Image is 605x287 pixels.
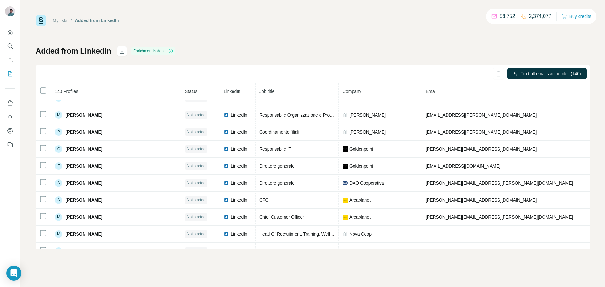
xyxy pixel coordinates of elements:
div: M [55,213,62,221]
img: company-logo [343,181,348,186]
button: Search [5,40,15,52]
span: Head Of Recruitment, Training, Welfare & Wellbeing [259,232,361,237]
div: A [55,179,62,187]
p: 58,752 [500,13,515,20]
span: Presidente CDA [259,249,291,254]
img: company-logo [343,215,348,220]
img: LinkedIn logo [224,164,229,169]
span: [PERSON_NAME] [66,163,102,169]
span: [PERSON_NAME] [66,214,102,220]
p: 2,374,077 [529,13,551,20]
button: Use Surfe on LinkedIn [5,97,15,109]
img: Avatar [5,6,15,16]
span: Not started [187,163,205,169]
div: A [55,196,62,204]
span: [PERSON_NAME] [66,112,102,118]
img: LinkedIn logo [224,198,229,203]
span: LinkedIn [231,112,247,118]
span: Not started [187,197,205,203]
span: [EMAIL_ADDRESS][PERSON_NAME][DOMAIN_NAME] [426,112,537,118]
span: Direttore generale [259,164,295,169]
span: Nova Coop [349,231,372,237]
span: LinkedIn [224,89,240,94]
span: LinkedIn [231,231,247,237]
span: [PERSON_NAME] [66,146,102,152]
span: Chief Customer Officer [259,215,304,220]
div: Open Intercom Messenger [6,266,21,281]
span: Coordinamento filiali [259,129,299,135]
div: F [55,162,62,170]
span: [PERSON_NAME] [66,197,102,203]
span: [PERSON_NAME] [66,231,102,237]
span: [PERSON_NAME] [66,248,102,254]
div: M [55,111,62,119]
span: [PERSON_NAME] [349,112,386,118]
span: LinkedIn [231,163,247,169]
div: M [55,247,62,255]
button: Enrich CSV [5,54,15,66]
span: Job title [259,89,274,94]
span: Status [185,89,198,94]
span: LinkedIn [231,129,247,135]
span: [PERSON_NAME][EMAIL_ADDRESS][PERSON_NAME][DOMAIN_NAME] [426,215,573,220]
span: 140 Profiles [55,89,78,94]
span: Email [426,89,437,94]
div: Enrichment is done [131,47,175,55]
span: Not started [187,129,205,135]
img: LinkedIn logo [224,146,229,152]
span: LinkedIn [231,214,247,220]
img: LinkedIn logo [224,215,229,220]
span: [PERSON_NAME] [349,129,386,135]
span: Arcaplanet [349,197,371,203]
img: company-logo [343,146,348,152]
div: C [55,145,62,153]
span: Not started [187,180,205,186]
button: Quick start [5,26,15,38]
img: LinkedIn logo [224,112,229,118]
span: [EMAIL_ADDRESS][PERSON_NAME][DOMAIN_NAME] [426,129,537,135]
button: Dashboard [5,125,15,136]
span: [EMAIL_ADDRESS][DOMAIN_NAME] [426,164,500,169]
span: Find all emails & mobiles (140) [521,71,581,77]
span: Not started [187,112,205,118]
span: CFO [259,198,269,203]
span: LinkedIn [231,146,247,152]
span: Responsabile Organizzazione e Processi [259,112,340,118]
span: Novacoop [349,248,369,254]
span: Responsabile Acquisti [259,95,302,100]
img: LinkedIn logo [224,232,229,237]
span: Not started [187,146,205,152]
div: P [55,128,62,136]
span: LinkedIn [231,197,247,203]
img: LinkedIn logo [224,129,229,135]
span: Company [343,89,361,94]
span: Not started [187,214,205,220]
span: [PERSON_NAME][EMAIL_ADDRESS][DOMAIN_NAME] [426,198,537,203]
img: LinkedIn logo [224,181,229,186]
span: Not started [187,248,205,254]
span: Responsabile IT [259,146,291,152]
span: LinkedIn [231,180,247,186]
span: Not started [187,231,205,237]
div: Added from LinkedIn [75,17,119,24]
span: Direttore generale [259,181,295,186]
li: / [71,17,72,24]
span: [PERSON_NAME][EMAIL_ADDRESS][DOMAIN_NAME] [426,146,537,152]
img: company-logo [343,164,348,169]
span: Goldenpoint [349,163,373,169]
span: DAO Cooperativa [349,180,384,186]
h1: Added from LinkedIn [36,46,111,56]
button: My lists [5,68,15,79]
button: Buy credits [562,12,591,21]
img: LinkedIn logo [224,249,229,254]
span: [PERSON_NAME] [66,129,102,135]
a: My lists [53,18,67,23]
span: LinkedIn [231,248,247,254]
button: Find all emails & mobiles (140) [507,68,587,79]
span: [PERSON_NAME] [66,180,102,186]
button: Feedback [5,139,15,150]
span: [PERSON_NAME][EMAIL_ADDRESS][PERSON_NAME][DOMAIN_NAME] [426,181,573,186]
span: Arcaplanet [349,214,371,220]
button: Use Surfe API [5,111,15,123]
div: M [55,230,62,238]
